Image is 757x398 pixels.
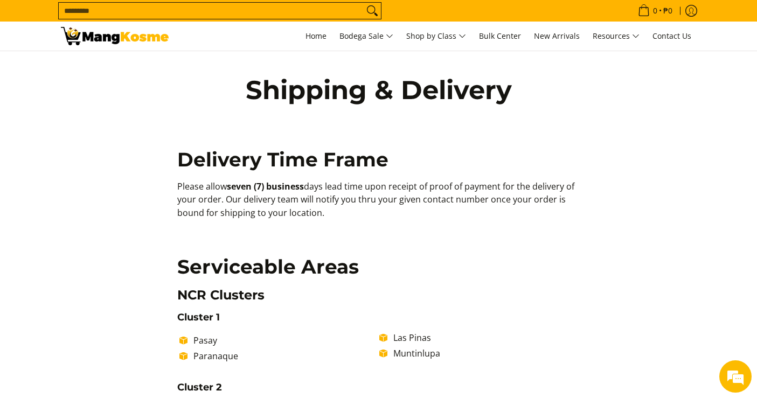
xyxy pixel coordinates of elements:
[177,148,580,172] h2: Delivery Time Frame
[177,381,580,394] h4: Cluster 2
[177,180,580,231] p: Please allow days lead time upon receipt of proof of payment for the delivery of your order. Our ...
[587,22,645,51] a: Resources
[479,31,521,41] span: Bulk Center
[593,30,640,43] span: Resources
[300,22,332,51] a: Home
[529,22,585,51] a: New Arrivals
[179,22,697,51] nav: Main Menu
[388,331,579,344] li: Las Pinas
[177,255,580,279] h2: Serviceable Areas
[177,311,580,324] h4: Cluster 1
[339,30,393,43] span: Bodega Sale
[635,5,676,17] span: •
[61,27,169,45] img: Shipping &amp; Delivery Page l Mang Kosme: Home Appliances Warehouse Sale!
[223,74,535,106] h1: Shipping & Delivery
[534,31,580,41] span: New Arrivals
[334,22,399,51] a: Bodega Sale
[305,31,327,41] span: Home
[474,22,526,51] a: Bulk Center
[188,334,379,347] li: Pasay
[406,30,466,43] span: Shop by Class
[364,3,381,19] button: Search
[652,31,691,41] span: Contact Us
[188,350,379,362] li: Paranaque
[177,287,580,303] h3: NCR Clusters
[647,22,697,51] a: Contact Us
[227,180,304,192] b: seven (7) business
[651,7,659,15] span: 0
[662,7,674,15] span: ₱0
[388,347,579,360] li: Muntinlupa
[401,22,471,51] a: Shop by Class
